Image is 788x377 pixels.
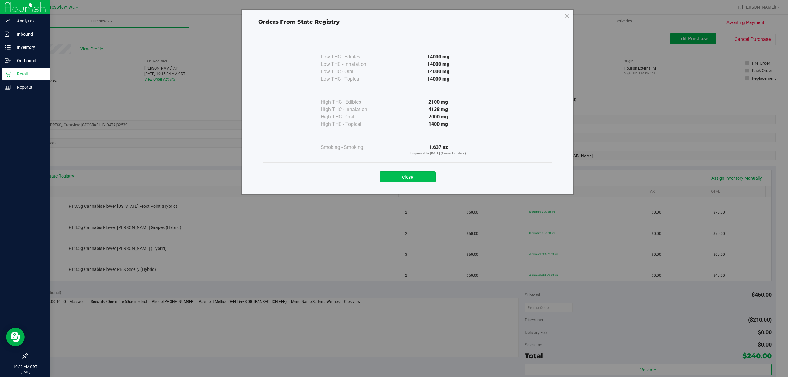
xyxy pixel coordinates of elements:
p: Inbound [11,30,48,38]
div: 14000 mg [382,68,494,75]
inline-svg: Reports [5,84,11,90]
div: 1.637 oz [382,144,494,156]
p: Inventory [11,44,48,51]
inline-svg: Retail [5,71,11,77]
p: 10:33 AM CDT [3,364,48,370]
inline-svg: Analytics [5,18,11,24]
p: Analytics [11,17,48,25]
div: 4138 mg [382,106,494,113]
div: 2100 mg [382,98,494,106]
div: High THC - Inhalation [321,106,382,113]
div: 14000 mg [382,75,494,83]
iframe: Resource center [6,328,25,346]
button: Close [380,171,436,182]
div: High THC - Topical [321,121,382,128]
inline-svg: Inventory [5,44,11,50]
div: Low THC - Inhalation [321,61,382,68]
inline-svg: Inbound [5,31,11,37]
div: High THC - Edibles [321,98,382,106]
inline-svg: Outbound [5,58,11,64]
div: 14000 mg [382,61,494,68]
div: Low THC - Oral [321,68,382,75]
span: Orders From State Registry [258,18,340,25]
p: Reports [11,83,48,91]
p: Outbound [11,57,48,64]
div: Smoking - Smoking [321,144,382,151]
p: Retail [11,70,48,78]
p: [DATE] [3,370,48,374]
div: High THC - Oral [321,113,382,121]
div: Low THC - Edibles [321,53,382,61]
div: 1400 mg [382,121,494,128]
div: 7000 mg [382,113,494,121]
div: Low THC - Topical [321,75,382,83]
div: 14000 mg [382,53,494,61]
p: Dispensable [DATE] (Current Orders) [382,151,494,156]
